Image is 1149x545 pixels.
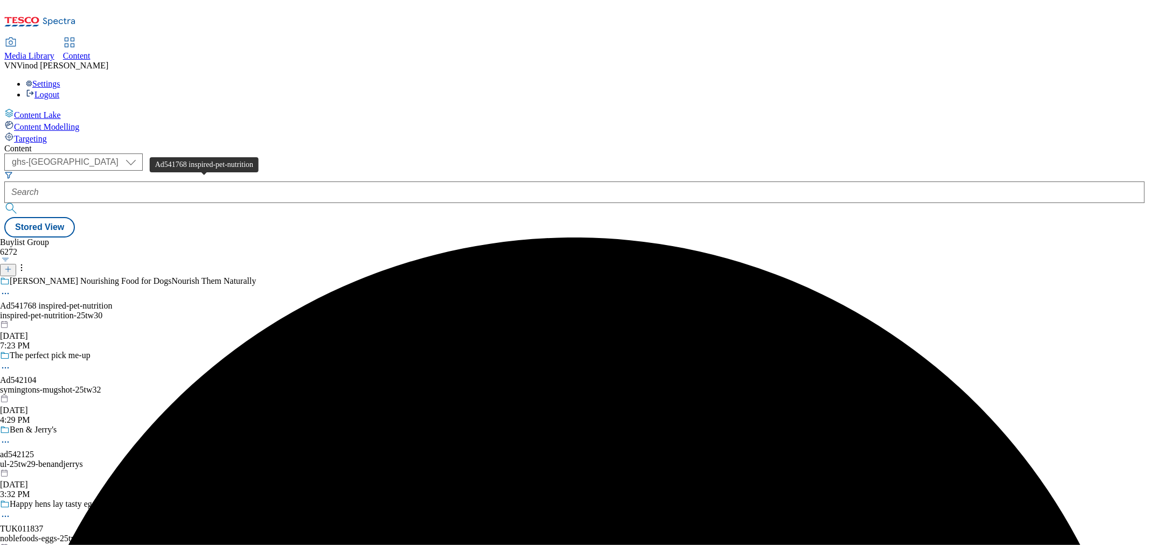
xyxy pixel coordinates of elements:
a: Targeting [4,132,1145,144]
span: Content [63,51,90,60]
svg: Search Filters [4,171,13,179]
button: Stored View [4,217,75,237]
div: Content [4,144,1145,153]
a: Logout [26,90,59,99]
div: Happy hens lay tasty eggs [10,499,100,509]
a: Content Modelling [4,120,1145,132]
span: Targeting [14,134,47,143]
div: The perfect pick me-up [10,351,90,360]
div: [PERSON_NAME] Nourishing Food for DogsNourish Them Naturally [10,276,256,286]
a: Media Library [4,38,54,61]
span: Content Modelling [14,122,79,131]
a: Settings [26,79,60,88]
span: Content Lake [14,110,61,120]
input: Search [4,181,1145,203]
a: Content Lake [4,108,1145,120]
span: Vinod [PERSON_NAME] [17,61,108,70]
span: VN [4,61,17,70]
span: Media Library [4,51,54,60]
a: Content [63,38,90,61]
div: Ben & Jerry's [10,425,57,435]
